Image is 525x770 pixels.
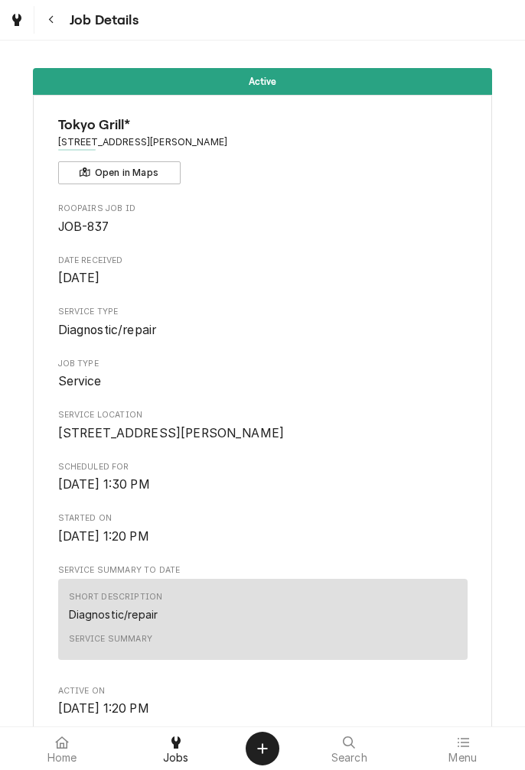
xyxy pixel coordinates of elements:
button: Open in Maps [58,161,181,184]
span: Service Type [58,306,468,318]
span: Job Details [65,10,139,31]
div: Service Summary [58,579,468,666]
span: Diagnostic/repair [58,323,157,337]
a: Go to Jobs [3,6,31,34]
div: Service Summary To Date [58,564,468,667]
span: Service Summary To Date [58,564,468,577]
span: Job Type [58,358,468,370]
div: Roopairs Job ID [58,203,468,236]
div: Started On [58,512,468,545]
span: Scheduled For [58,461,468,473]
div: Diagnostic/repair [69,606,158,622]
span: Active [249,76,277,86]
span: Service Location [58,424,468,443]
span: [DATE] 1:30 PM [58,477,150,492]
span: Roopairs Job ID [58,203,468,215]
button: Create Object [246,732,279,765]
span: Search [331,752,367,764]
a: Search [293,730,406,767]
div: Date Received [58,255,468,288]
span: Service [58,374,102,388]
button: Navigate back [37,6,65,34]
span: Menu [448,752,477,764]
span: Address [58,135,468,149]
span: [DATE] 1:20 PM [58,529,149,544]
span: [STREET_ADDRESS][PERSON_NAME] [58,426,285,440]
span: Service Type [58,321,468,340]
a: Menu [407,730,520,767]
span: Active On [58,685,468,697]
span: Home [47,752,77,764]
span: Roopairs Job ID [58,218,468,236]
span: Service Location [58,409,468,421]
span: Job Type [58,372,468,391]
span: Jobs [163,752,189,764]
a: Jobs [120,730,233,767]
span: Active On [58,700,468,718]
div: Service Location [58,409,468,442]
span: [DATE] [58,271,100,285]
div: Status [33,68,492,95]
span: Scheduled For [58,476,468,494]
div: Short Description [69,591,163,603]
div: Client Information [58,115,468,184]
span: Date Received [58,269,468,288]
a: Home [6,730,119,767]
div: Service Summary [69,633,152,645]
span: Date Received [58,255,468,267]
div: Scheduled For [58,461,468,494]
span: Name [58,115,468,135]
span: JOB-837 [58,219,109,234]
span: Started On [58,512,468,525]
span: [DATE] 1:20 PM [58,701,149,716]
div: Service Type [58,306,468,339]
div: Job Type [58,358,468,391]
div: Active On [58,685,468,718]
span: Started On [58,528,468,546]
